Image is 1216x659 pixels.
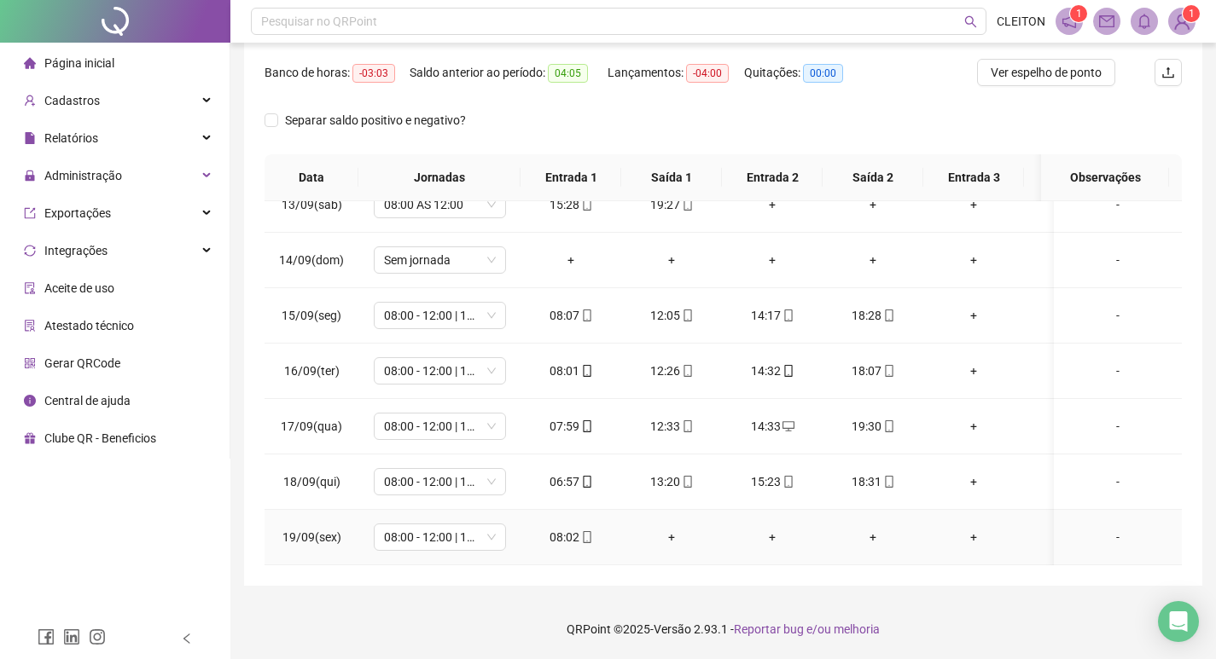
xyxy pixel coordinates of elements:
span: Página inicial [44,56,114,70]
span: left [181,633,193,645]
div: + [937,251,1010,269]
span: linkedin [63,628,80,645]
span: -03:03 [352,64,395,83]
div: + [1038,251,1111,269]
span: 18/09(qui) [283,475,340,488]
span: mobile [881,309,895,321]
th: Saída 3 [1024,154,1125,201]
span: home [24,57,36,69]
span: Aceite de uso [44,281,114,295]
div: Saldo anterior ao período: [410,63,608,83]
span: facebook [38,628,55,645]
div: 18:28 [836,306,910,325]
span: info-circle [24,395,36,407]
div: + [937,417,1010,436]
div: 14:33 [736,417,809,436]
div: 15:23 [736,472,809,491]
img: 93516 [1169,9,1195,34]
div: Banco de horas: [265,63,410,83]
div: - [1068,306,1168,325]
span: user-add [24,95,36,107]
span: Reportar bug e/ou melhoria [734,622,880,636]
th: Entrada 3 [923,154,1024,201]
div: + [836,528,910,546]
span: solution [24,320,36,332]
sup: 1 [1070,5,1087,22]
div: 15:28 [534,195,608,214]
span: mobile [680,420,694,432]
div: 14:32 [736,361,809,380]
div: 12:05 [635,306,708,325]
span: upload [1161,66,1175,79]
span: mobile [680,199,694,211]
span: Relatórios [44,131,98,145]
div: 07:59 [534,417,608,436]
span: 13/09(sáb) [282,198,342,211]
span: sync [24,245,36,257]
div: + [534,251,608,269]
div: + [937,306,1010,325]
span: 14/09(dom) [279,253,344,267]
div: + [635,251,708,269]
span: 08:00 - 12:00 | 14:00 - 18:00 [384,413,496,439]
div: + [736,195,809,214]
span: file [24,132,36,144]
span: mobile [579,309,593,321]
span: 08:00 - 12:00 | 14:00 - 18:00 [384,303,496,328]
th: Jornadas [358,154,521,201]
span: notification [1062,14,1077,29]
span: Cadastros [44,94,100,107]
th: Entrada 1 [521,154,621,201]
div: + [937,528,1010,546]
span: desktop [781,420,794,432]
th: Entrada 2 [722,154,823,201]
div: - [1068,528,1168,546]
span: 17/09(qua) [281,419,342,433]
th: Data [265,154,358,201]
span: Separar saldo positivo e negativo? [278,111,473,130]
span: 1 [1076,8,1082,20]
div: 12:33 [635,417,708,436]
span: Clube QR - Beneficios [44,431,156,445]
span: 16/09(ter) [284,364,340,378]
div: 19:27 [635,195,708,214]
span: 1 [1189,8,1195,20]
span: mobile [579,476,593,488]
div: 08:02 [534,528,608,546]
span: gift [24,432,36,444]
span: mobile [680,365,694,377]
div: + [635,528,708,546]
span: export [24,207,36,219]
div: 19:30 [836,417,910,436]
div: 12:26 [635,361,708,380]
div: + [736,251,809,269]
span: bell [1137,14,1152,29]
th: Observações [1041,154,1169,201]
span: Administração [44,169,122,182]
div: + [937,472,1010,491]
div: - [1068,417,1168,436]
span: lock [24,170,36,182]
span: 19/09(sex) [282,530,341,544]
span: audit [24,282,36,294]
span: -04:00 [686,64,729,83]
span: Observações [1055,168,1155,187]
th: Saída 2 [823,154,923,201]
div: 18:07 [836,361,910,380]
button: Ver espelho de ponto [977,59,1115,86]
div: Quitações: [744,63,864,83]
div: 08:07 [534,306,608,325]
span: Atestado técnico [44,319,134,332]
span: mobile [680,309,694,321]
span: mobile [579,420,593,432]
div: Lançamentos: [608,63,744,83]
span: mobile [881,365,895,377]
div: + [736,528,809,546]
div: + [1038,361,1111,380]
span: Ver espelho de ponto [991,63,1102,82]
div: - [1068,361,1168,380]
span: mobile [579,365,593,377]
span: 15/09(seg) [282,309,341,322]
span: Versão [654,622,691,636]
div: + [1038,195,1111,214]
